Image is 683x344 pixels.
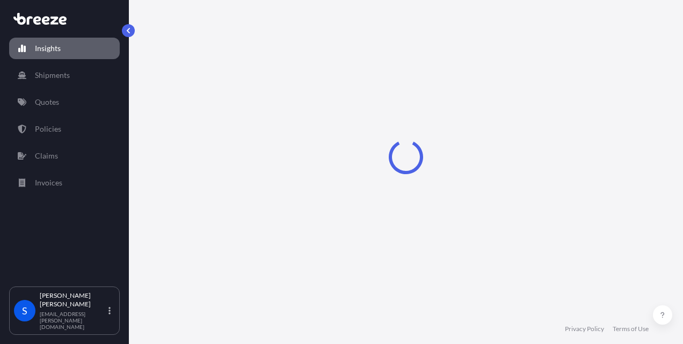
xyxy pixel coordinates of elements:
a: Privacy Policy [565,325,604,333]
a: Invoices [9,172,120,193]
a: Quotes [9,91,120,113]
a: Insights [9,38,120,59]
a: Claims [9,145,120,167]
p: Insights [35,43,61,54]
a: Shipments [9,64,120,86]
p: [EMAIL_ADDRESS][PERSON_NAME][DOMAIN_NAME] [40,311,106,330]
p: Invoices [35,177,62,188]
p: Quotes [35,97,59,107]
p: Policies [35,124,61,134]
a: Policies [9,118,120,140]
a: Terms of Use [613,325,649,333]
p: Shipments [35,70,70,81]
p: Claims [35,150,58,161]
span: S [22,305,27,316]
p: [PERSON_NAME] [PERSON_NAME] [40,291,106,309]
